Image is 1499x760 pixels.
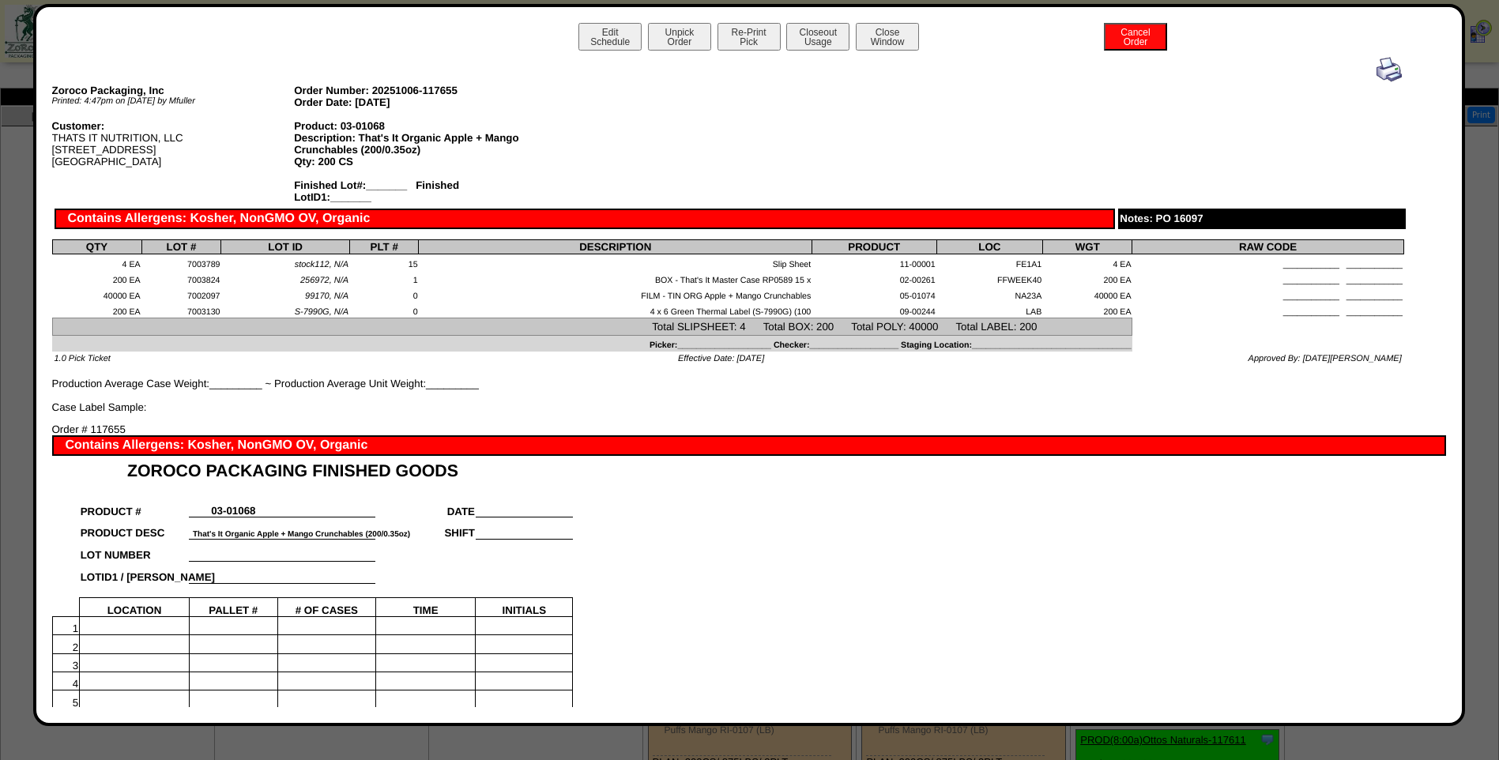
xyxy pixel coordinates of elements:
[812,254,936,270] td: 11-00001
[52,635,80,653] td: 2
[717,23,781,51] button: Re-PrintPick
[349,254,419,270] td: 15
[52,57,1404,413] div: Production Average Case Weight:_________ ~ Production Average Unit Weight:_________ Case Label Sa...
[419,302,812,318] td: 4 x 6 Green Thermal Label (S-7990G) (100
[52,96,295,106] div: Printed: 4:47pm on [DATE] by Mfuller
[52,690,80,709] td: 5
[812,240,936,254] th: PRODUCT
[936,270,1043,286] td: FFWEEK40
[141,286,221,302] td: 7002097
[52,120,295,167] div: THATS IT NUTRITION, LLC [STREET_ADDRESS] [GEOGRAPHIC_DATA]
[52,85,295,96] div: Zoroco Packaging, Inc
[52,240,141,254] th: QTY
[1104,23,1167,51] button: CancelOrder
[294,85,537,96] div: Order Number: 20251006-117655
[419,254,812,270] td: Slip Sheet
[936,254,1043,270] td: FE1A1
[80,539,190,561] td: LOT NUMBER
[80,495,190,517] td: PRODUCT #
[52,653,80,672] td: 3
[1118,209,1406,229] div: Notes: PO 16097
[52,435,1446,456] div: Contains Allergens: Kosher, NonGMO OV, Organic
[189,597,277,617] td: PALLET #
[80,517,190,540] td: PRODUCT DESC
[141,302,221,318] td: 7003130
[854,36,921,47] a: CloseWindow
[52,335,1132,351] td: Picker:____________________ Checker:___________________ Staging Location:________________________...
[678,354,764,363] span: Effective Date: [DATE]
[52,302,141,318] td: 200 EA
[141,254,221,270] td: 7003789
[375,517,476,540] td: SHIFT
[648,23,711,51] button: UnpickOrder
[1043,240,1132,254] th: WGT
[419,286,812,302] td: FILM - TIN ORG Apple + Mango Crunchables
[1249,354,1402,363] span: Approved By: [DATE][PERSON_NAME]
[1132,286,1403,302] td: ____________ ____________
[55,354,111,363] span: 1.0 Pick Ticket
[221,240,350,254] th: LOT ID
[419,270,812,286] td: BOX - That's It Master Case RP0589 15 x
[375,495,476,517] td: DATE
[1043,270,1132,286] td: 200 EA
[295,260,348,269] span: stock112, N/A
[80,597,190,617] td: LOCATION
[786,23,849,51] button: CloseoutUsage
[349,302,419,318] td: 0
[812,270,936,286] td: 02-00261
[141,270,221,286] td: 7003824
[1043,302,1132,318] td: 200 EA
[936,286,1043,302] td: NA23A
[141,240,221,254] th: LOT #
[52,270,141,286] td: 200 EA
[277,597,375,617] td: # OF CASES
[1132,302,1403,318] td: ____________ ____________
[80,561,190,583] td: LOTID1 / [PERSON_NAME]
[476,597,573,617] td: INITIALS
[1132,240,1403,254] th: RAW CODE
[1132,254,1403,270] td: ____________ ____________
[294,132,537,156] div: Description: That's It Organic Apple + Mango Crunchables (200/0.35oz)
[52,120,295,132] div: Customer:
[52,318,1132,335] td: Total SLIPSHEET: 4 Total BOX: 200 Total POLY: 40000 Total LABEL: 200
[294,96,537,108] div: Order Date: [DATE]
[55,209,1115,229] div: Contains Allergens: Kosher, NonGMO OV, Organic
[52,286,141,302] td: 40000 EA
[300,276,348,285] span: 256972, N/A
[936,240,1043,254] th: LOC
[812,286,936,302] td: 05-01074
[294,156,537,167] div: Qty: 200 CS
[295,307,348,317] span: S-7990G, N/A
[305,292,348,301] span: 99170, N/A
[349,240,419,254] th: PLT #
[294,179,537,203] div: Finished Lot#:_______ Finished LotID1:_______
[80,456,573,481] td: ZOROCO PACKAGING FINISHED GOODS
[1132,270,1403,286] td: ____________ ____________
[1377,57,1402,82] img: print.gif
[1043,254,1132,270] td: 4 EA
[52,254,141,270] td: 4 EA
[349,270,419,286] td: 1
[578,23,642,51] button: EditSchedule
[375,597,476,617] td: TIME
[294,120,537,132] div: Product: 03-01068
[856,23,919,51] button: CloseWindow
[52,617,80,635] td: 1
[812,302,936,318] td: 09-00244
[419,240,812,254] th: DESCRIPTION
[52,672,80,690] td: 4
[193,530,410,539] font: That's It Organic Apple + Mango Crunchables (200/0.35oz)
[189,495,277,517] td: 03-01068
[349,286,419,302] td: 0
[1043,286,1132,302] td: 40000 EA
[936,302,1043,318] td: LAB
